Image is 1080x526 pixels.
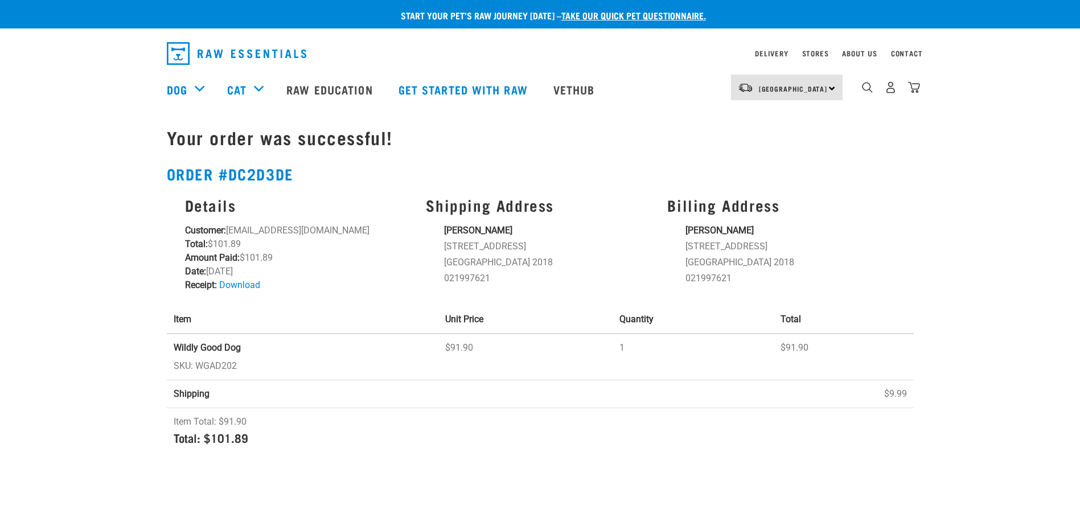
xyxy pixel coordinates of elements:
a: Stores [802,51,829,55]
img: home-icon-1@2x.png [862,82,873,93]
h3: Shipping Address [426,196,654,214]
td: $91.90 [774,334,914,380]
strong: [PERSON_NAME] [444,225,512,236]
li: [GEOGRAPHIC_DATA] 2018 [685,256,895,269]
td: $9.99 [774,380,914,408]
th: Total [774,306,914,334]
strong: Amount Paid: [185,252,240,263]
img: home-icon@2x.png [908,81,920,93]
li: 021997621 [444,272,654,285]
td: Item Total: $91.90 [167,408,914,459]
strong: [PERSON_NAME] [685,225,754,236]
th: Unit Price [438,306,613,334]
a: Cat [227,81,247,98]
li: [GEOGRAPHIC_DATA] 2018 [444,256,654,269]
th: Quantity [613,306,774,334]
strong: Wildly Good Dog [174,342,241,353]
strong: Shipping [174,388,210,399]
a: take our quick pet questionnaire. [561,13,706,18]
a: Get started with Raw [387,67,542,112]
a: About Us [842,51,877,55]
td: $91.90 [438,334,613,380]
a: Dog [167,81,187,98]
img: van-moving.png [738,83,753,93]
h2: Order #dc2d3de [167,165,914,183]
td: SKU: WGAD202 [167,334,439,380]
li: [STREET_ADDRESS] [444,240,654,253]
span: [GEOGRAPHIC_DATA] [759,87,828,91]
li: [STREET_ADDRESS] [685,240,895,253]
div: [EMAIL_ADDRESS][DOMAIN_NAME] $101.89 $101.89 [DATE] [178,190,420,299]
strong: Customer: [185,225,226,236]
h4: Total: $101.89 [174,431,907,444]
a: Delivery [755,51,788,55]
a: Vethub [542,67,609,112]
h1: Your order was successful! [167,127,914,147]
a: Contact [891,51,923,55]
td: 1 [613,334,774,380]
nav: dropdown navigation [158,38,923,69]
a: Download [219,280,260,290]
strong: Total: [185,239,208,249]
h3: Billing Address [667,196,895,214]
img: Raw Essentials Logo [167,42,306,65]
th: Item [167,306,439,334]
a: Raw Education [275,67,387,112]
li: 021997621 [685,272,895,285]
strong: Receipt: [185,280,217,290]
h3: Details [185,196,413,214]
strong: Date: [185,266,206,277]
img: user.png [885,81,897,93]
